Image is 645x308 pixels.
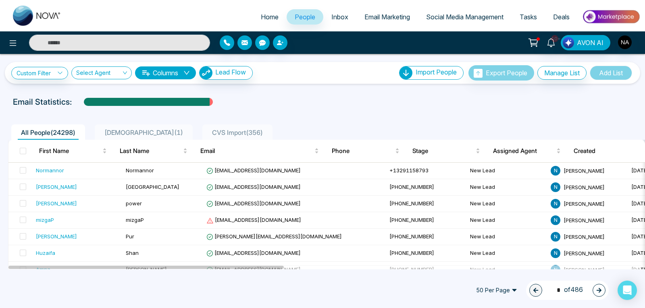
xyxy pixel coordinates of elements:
[574,146,642,156] span: Created
[199,66,253,80] button: Lead Flow
[200,146,313,156] span: Email
[512,9,545,25] a: Tasks
[206,233,342,240] span: [PERSON_NAME][EMAIL_ADDRESS][DOMAIN_NAME]
[332,146,393,156] span: Phone
[11,67,68,79] a: Custom Filter
[206,250,301,256] span: [EMAIL_ADDRESS][DOMAIN_NAME]
[467,229,547,245] td: New Lead
[206,200,301,207] span: [EMAIL_ADDRESS][DOMAIN_NAME]
[323,9,356,25] a: Inbox
[126,233,134,240] span: Pur
[618,35,632,49] img: User Avatar
[101,128,186,136] span: [DEMOGRAPHIC_DATA] ( 1 )
[467,245,547,262] td: New Lead
[36,199,77,207] div: [PERSON_NAME]
[577,38,603,48] span: AVON AI
[564,217,605,223] span: [PERSON_NAME]
[467,163,547,179] td: New Lead
[126,217,144,223] span: mizgaP
[389,184,434,190] span: [PHONE_NUMBER]
[36,166,64,174] div: Normannor
[545,9,578,25] a: Deals
[551,232,560,242] span: N
[215,68,246,76] span: Lead Flow
[126,167,154,174] span: Normannor
[467,179,547,196] td: New Lead
[36,183,77,191] div: [PERSON_NAME]
[416,68,457,76] span: Import People
[36,216,54,224] div: mizgaP
[564,250,605,256] span: [PERSON_NAME]
[325,140,406,162] th: Phone
[552,285,583,296] span: of 486
[467,196,547,212] td: New Lead
[564,184,605,190] span: [PERSON_NAME]
[551,35,558,42] span: 10+
[563,37,574,48] img: Lead Flow
[261,13,279,21] span: Home
[200,66,212,79] img: Lead Flow
[206,217,301,223] span: [EMAIL_ADDRESS][DOMAIN_NAME]
[295,13,315,21] span: People
[389,233,434,240] span: [PHONE_NUMBER]
[253,9,287,25] a: Home
[183,70,190,76] span: down
[541,35,561,49] a: 10+
[209,128,266,136] span: CVS Import ( 356 )
[564,233,605,240] span: [PERSON_NAME]
[493,146,555,156] span: Assigned Agent
[135,66,196,79] button: Columnsdown
[389,217,434,223] span: [PHONE_NUMBER]
[126,200,142,207] span: power
[13,6,61,26] img: Nova CRM Logo
[406,140,487,162] th: Stage
[13,96,72,108] p: Email Statistics:
[426,13,504,21] span: Social Media Management
[331,13,348,21] span: Inbox
[551,166,560,176] span: N
[520,13,537,21] span: Tasks
[389,200,434,207] span: [PHONE_NUMBER]
[537,66,587,80] button: Manage List
[389,250,434,256] span: [PHONE_NUMBER]
[36,249,55,257] div: Huzaifa
[418,9,512,25] a: Social Media Management
[206,167,301,174] span: [EMAIL_ADDRESS][DOMAIN_NAME]
[487,140,567,162] th: Assigned Agent
[389,167,429,174] span: +13291158793
[33,140,113,162] th: First Name
[36,232,77,240] div: [PERSON_NAME]
[486,69,527,77] span: Export People
[551,182,560,192] span: N
[126,250,139,256] span: Shan
[564,200,605,207] span: [PERSON_NAME]
[412,146,474,156] span: Stage
[113,140,194,162] th: Last Name
[206,184,301,190] span: [EMAIL_ADDRESS][DOMAIN_NAME]
[126,184,179,190] span: [GEOGRAPHIC_DATA]
[120,146,181,156] span: Last Name
[564,167,605,174] span: [PERSON_NAME]
[364,13,410,21] span: Email Marketing
[553,13,570,21] span: Deals
[467,262,547,278] td: New Lead
[582,8,640,26] img: Market-place.gif
[287,9,323,25] a: People
[551,215,560,225] span: N
[551,248,560,258] span: N
[468,65,534,81] button: Export People
[467,212,547,229] td: New Lead
[18,128,79,136] span: All People ( 24298 )
[356,9,418,25] a: Email Marketing
[561,35,610,50] button: AVON AI
[194,140,325,162] th: Email
[196,66,253,80] a: Lead FlowLead Flow
[618,281,637,300] div: Open Intercom Messenger
[551,199,560,209] span: N
[470,284,523,297] span: 50 Per Page
[551,265,560,275] span: N
[39,146,101,156] span: First Name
